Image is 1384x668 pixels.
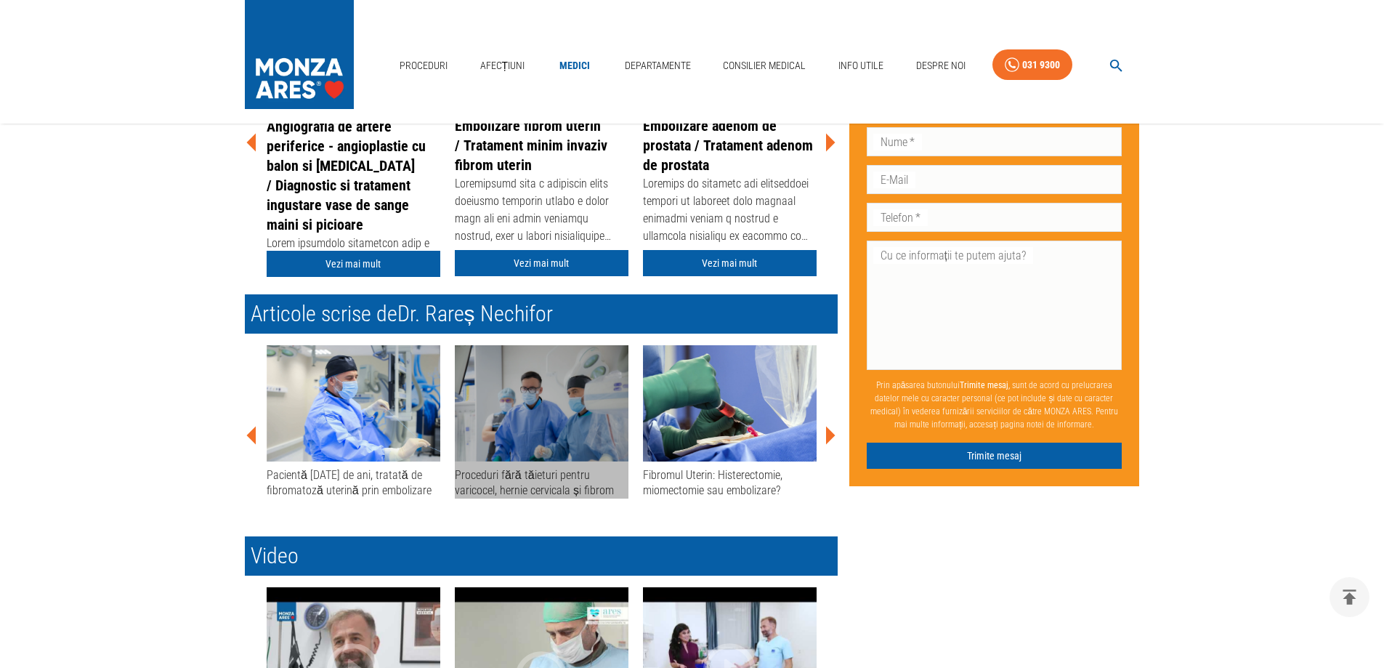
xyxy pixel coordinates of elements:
[267,467,440,499] div: Pacientă [DATE] de ani, tratată de fibromatoză uterină prin embolizare
[867,372,1122,436] p: Prin apăsarea butonului , sunt de acord cu prelucrarea datelor mele cu caracter personal (ce pot ...
[455,175,628,248] div: Loremipsumd sita c adipiscin elits doeiusmo temporin utlabo e dolor magn ali eni admin veniamqu n...
[455,117,607,174] a: Embolizare fibrom uterin / Tratament minim invaziv fibrom uterin
[455,467,628,499] div: Proceduri fără tăieturi pentru varicocel, hernie cervicala și fibrom
[1330,577,1369,617] button: delete
[455,345,628,499] a: Proceduri fără tăieturi pentru varicocel, hernie cervicala și fibrom
[267,345,440,499] a: Pacientă [DATE] de ani, tratată de fibromatoză uterină prin embolizare
[910,51,971,81] a: Despre Noi
[867,442,1122,469] button: Trimite mesaj
[643,345,817,462] img: Fibromul Uterin: Histerectomie, miomectomie sau embolizare?
[455,250,628,277] a: Vezi mai mult
[267,345,440,462] img: Pacientă de 25 de ani, tratată de fibromatoză uterină prin embolizare
[474,51,531,81] a: Afecțiuni
[643,250,817,277] a: Vezi mai mult
[245,294,838,334] h2: Articole scrise de Dr. Rareș Nechifor
[1022,56,1060,74] div: 031 9300
[643,467,817,499] div: Fibromul Uterin: Histerectomie, miomectomie sau embolizare?
[833,51,889,81] a: Info Utile
[394,51,453,81] a: Proceduri
[643,117,813,174] a: Embolizare adenom de prostata / Tratament adenom de prostata
[643,345,817,499] a: Fibromul Uterin: Histerectomie, miomectomie sau embolizare?
[455,345,628,462] img: Proceduri fără tăieturi pentru varicocel, hernie cervicala și fibrom
[643,175,817,248] div: Loremips do sitametc adi elitseddoei tempori ut laboreet dolo magnaal enimadmi veniam q nostrud e...
[267,251,440,278] a: Vezi mai mult
[245,536,838,576] h2: Video
[960,379,1008,390] b: Trimite mesaj
[992,49,1072,81] a: 031 9300
[551,51,598,81] a: Medici
[619,51,697,81] a: Departamente
[267,235,440,307] div: Lorem ipsumdolo sitametcon adip e seddoeius tempor, inc utla etdolo magnaa enimadminimveni. Quisn...
[717,51,812,81] a: Consilier Medical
